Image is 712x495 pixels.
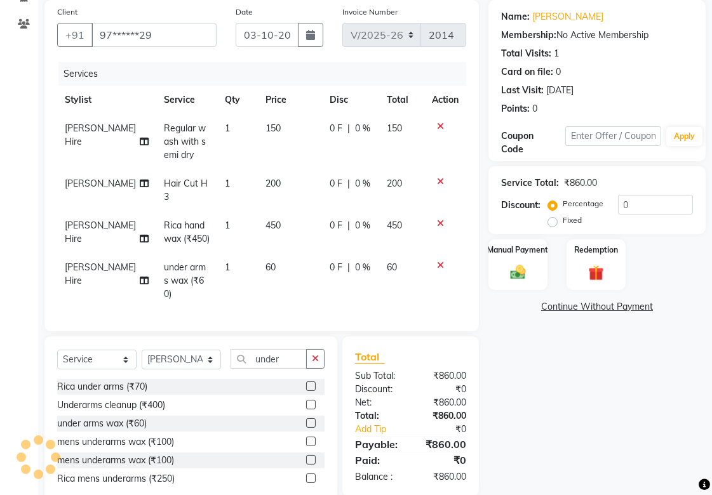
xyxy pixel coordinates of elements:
div: ₹860.00 [411,369,476,383]
div: under arms wax (₹60) [57,417,147,430]
div: ₹860.00 [411,470,476,484]
span: 0 F [330,177,342,190]
span: 1 [225,122,230,134]
span: 0 F [330,219,342,232]
div: Services [58,62,476,86]
span: 0 % [355,219,370,232]
div: Last Visit: [501,84,544,97]
span: 0 % [355,122,370,135]
label: Manual Payment [488,244,549,256]
a: Add Tip [346,423,422,436]
div: Discount: [501,199,541,212]
span: under arms wax (₹60) [164,261,206,300]
div: Balance : [346,470,411,484]
div: ₹0 [411,452,476,468]
span: [PERSON_NAME] Hire [65,122,136,147]
span: | [347,219,350,232]
div: ₹0 [422,423,476,436]
input: Enter Offer / Coupon Code [565,126,661,146]
span: 200 [387,178,402,189]
div: 0 [556,65,561,79]
a: [PERSON_NAME] [532,10,603,23]
div: Name: [501,10,530,23]
span: 450 [387,220,402,231]
span: 1 [225,178,230,189]
div: Total Visits: [501,47,551,60]
span: 0 F [330,122,342,135]
span: 1 [225,220,230,231]
span: | [347,122,350,135]
span: [PERSON_NAME] Hire [65,261,136,286]
span: Regular wash with semi dry [164,122,206,161]
div: Total: [346,409,411,423]
button: Apply [666,127,702,146]
label: Date [236,6,253,18]
div: Paid: [346,452,411,468]
span: | [347,261,350,274]
span: 200 [265,178,281,189]
label: Client [57,6,77,18]
div: Card on file: [501,65,553,79]
div: Service Total: [501,176,559,190]
div: Underarms cleanup (₹400) [57,399,165,412]
span: 60 [265,261,276,273]
th: Total [379,86,424,114]
div: Coupon Code [501,129,565,156]
th: Service [156,86,218,114]
input: Search by Name/Mobile/Email/Code [91,23,217,47]
div: ₹860.00 [564,176,597,190]
span: Rica hand wax (₹450) [164,220,210,244]
label: Fixed [563,214,582,226]
span: [PERSON_NAME] Hire [65,220,136,244]
span: 450 [265,220,281,231]
span: 0 % [355,177,370,190]
label: Percentage [563,198,603,209]
span: Hair Cut H3 [164,178,208,202]
div: Net: [346,396,411,409]
div: Points: [501,102,530,115]
div: ₹860.00 [411,437,476,452]
div: 0 [532,102,537,115]
div: Rica under arms (₹70) [57,380,147,393]
div: Membership: [501,29,556,42]
a: Continue Without Payment [491,300,703,313]
span: [PERSON_NAME] [65,178,136,189]
div: Rica mens underarms (₹250) [57,472,175,485]
span: 1 [225,261,230,273]
div: mens underarms wax (₹100) [57,435,174,449]
span: 60 [387,261,397,273]
th: Action [424,86,466,114]
span: 0 F [330,261,342,274]
div: ₹860.00 [411,409,476,423]
span: 0 % [355,261,370,274]
th: Stylist [57,86,156,114]
label: Redemption [574,244,618,256]
img: _gift.svg [584,263,609,282]
div: Discount: [346,383,411,396]
div: No Active Membership [501,29,693,42]
button: +91 [57,23,93,47]
img: _cash.svg [506,263,531,281]
th: Price [258,86,322,114]
div: ₹0 [411,383,476,396]
th: Qty [217,86,258,114]
input: Search or Scan [231,349,307,369]
div: Sub Total: [346,369,411,383]
div: [DATE] [546,84,574,97]
span: 150 [387,122,402,134]
span: | [347,177,350,190]
label: Invoice Number [342,6,398,18]
span: 150 [265,122,281,134]
span: Total [355,350,384,364]
div: mens underarms wax (₹100) [57,454,174,467]
div: ₹860.00 [411,396,476,409]
div: 1 [554,47,559,60]
div: Payable: [346,437,411,452]
th: Disc [322,86,379,114]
